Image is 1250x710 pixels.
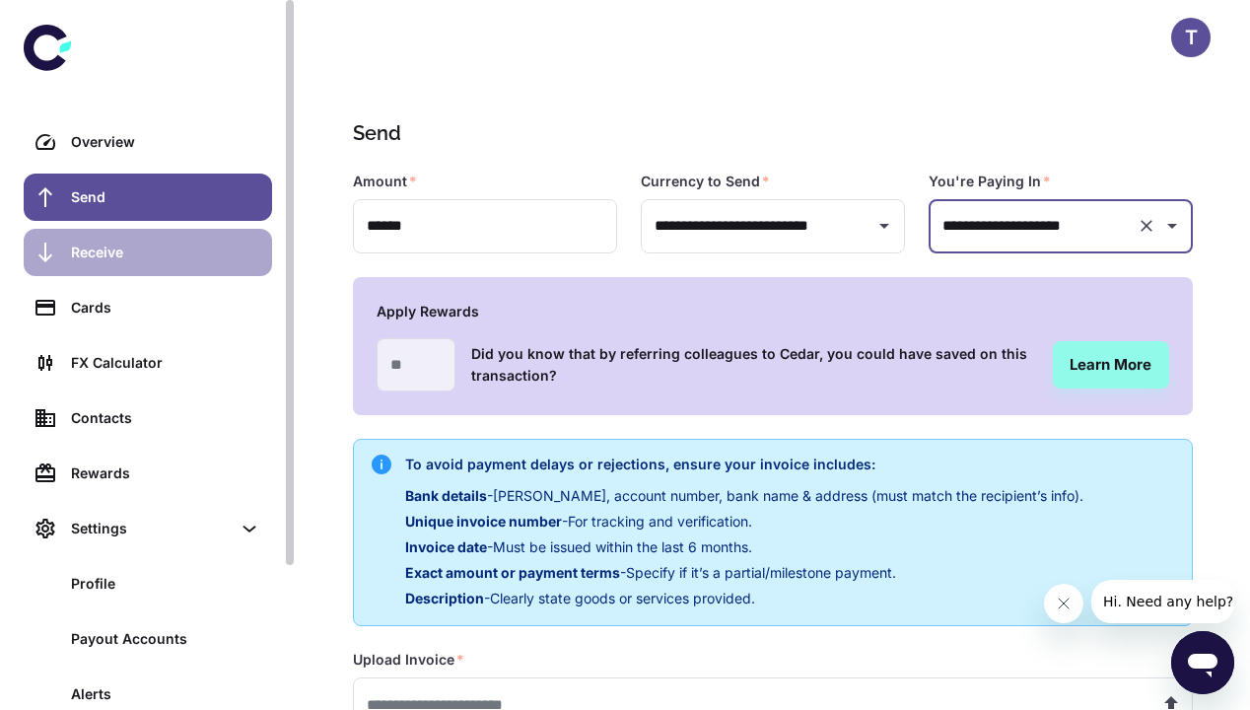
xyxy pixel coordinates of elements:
[71,297,260,319] div: Cards
[405,536,1083,558] p: - Must be issued within the last 6 months.
[405,590,484,606] span: Description
[353,118,1185,148] h1: Send
[471,343,1037,387] h6: Did you know that by referring colleagues to Cedar, you could have saved on this transaction?
[929,172,1051,191] label: You're Paying In
[24,229,272,276] a: Receive
[1044,584,1083,623] iframe: Close message
[870,212,898,240] button: Open
[71,352,260,374] div: FX Calculator
[405,513,562,530] span: Unique invoice number
[24,394,272,442] a: Contacts
[405,562,1083,584] p: - Specify if it’s a partial/milestone payment.
[1133,212,1160,240] button: Clear
[24,284,272,331] a: Cards
[71,242,260,263] div: Receive
[71,407,260,429] div: Contacts
[1053,341,1169,389] a: Learn More
[405,588,1083,609] p: - Clearly state goods or services provided.
[377,301,1169,322] h6: Apply Rewards
[405,511,1083,532] p: - For tracking and verification.
[71,573,260,595] div: Profile
[353,172,417,191] label: Amount
[24,560,272,607] a: Profile
[71,186,260,208] div: Send
[24,505,272,552] div: Settings
[71,462,260,484] div: Rewards
[71,131,260,153] div: Overview
[1171,18,1211,57] button: T
[1158,212,1186,240] button: Open
[405,487,487,504] span: Bank details
[1171,631,1234,694] iframe: Button to launch messaging window
[405,538,487,555] span: Invoice date
[1091,580,1234,623] iframe: Message from company
[24,339,272,387] a: FX Calculator
[405,564,620,581] span: Exact amount or payment terms
[24,118,272,166] a: Overview
[71,518,231,539] div: Settings
[641,172,770,191] label: Currency to Send
[405,454,1083,475] h6: To avoid payment delays or rejections, ensure your invoice includes:
[24,450,272,497] a: Rewards
[71,628,260,650] div: Payout Accounts
[24,174,272,221] a: Send
[24,615,272,663] a: Payout Accounts
[353,650,464,670] label: Upload Invoice
[71,683,260,705] div: Alerts
[405,485,1083,507] p: - [PERSON_NAME], account number, bank name & address (must match the recipient’s info).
